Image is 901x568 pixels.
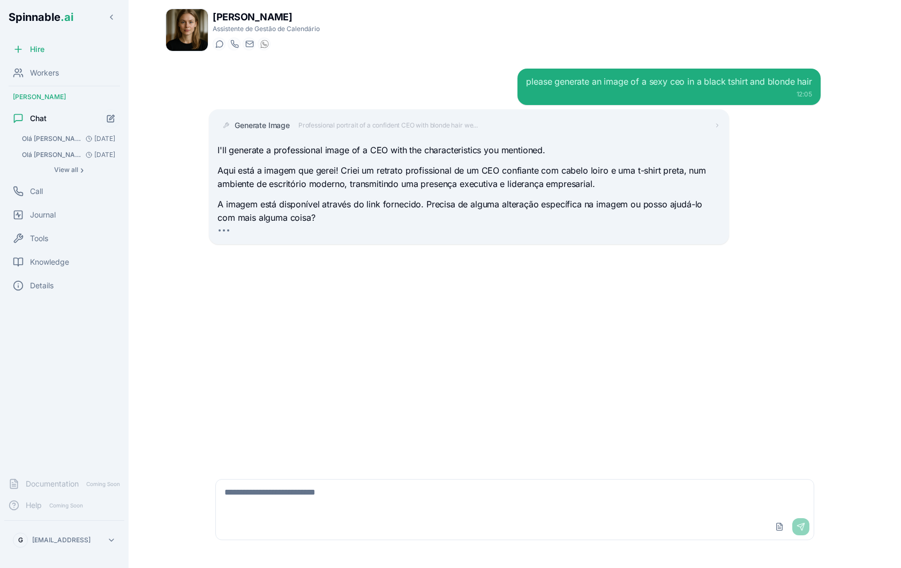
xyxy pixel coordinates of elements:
span: Knowledge [30,257,69,267]
button: Send email to nina.omar@getspinnable.ai [243,38,256,50]
span: [DATE] [81,134,115,143]
span: Call [30,186,43,197]
span: Tools [30,233,48,244]
p: Assistente de Gestão de Calendário [213,25,320,33]
div: please generate an image of a sexy ceo in a black tshirt and blonde hair [526,75,812,88]
p: I'll generate a professional image of a CEO with the characteristics you mentioned. [217,144,720,158]
img: WhatsApp [260,40,269,48]
span: View all [54,166,78,174]
p: [EMAIL_ADDRESS] [32,536,91,544]
img: Nina Omar [166,9,208,51]
div: 12:05 [526,90,812,99]
p: A imagem está disponível através do link fornecido. Precisa de alguma alteração específica na ima... [217,198,720,225]
span: Documentation [26,479,79,489]
button: Open conversation: Olá Nina! O que diz o livro "A mãe está a arder"? [17,147,120,162]
span: Hire [30,44,44,55]
button: Start a call with Nina Omar [228,38,241,50]
span: Generate Image [235,120,290,131]
button: Start new chat [102,109,120,128]
button: G[EMAIL_ADDRESS] [9,529,120,551]
span: Chat [30,113,47,124]
span: Journal [30,210,56,220]
span: Professional portrait of a confident CEO with blonde hair we... [298,121,478,130]
button: Show all conversations [17,163,120,176]
p: Aqui está a imagem que gerei! Criei um retrato profissional de um CEO confiante com cabelo loiro ... [217,164,720,191]
h1: [PERSON_NAME] [213,10,320,25]
span: .ai [61,11,73,24]
button: Start a chat with Nina Omar [213,38,226,50]
div: [PERSON_NAME] [4,88,124,106]
span: Coming Soon [83,479,123,489]
span: Coming Soon [46,500,86,511]
span: Workers [30,68,59,78]
span: › [80,166,84,174]
span: [DATE] [81,151,115,159]
span: G [18,536,23,544]
span: Spinnable [9,11,73,24]
span: Olá Nina! O que diz o livro "A mãe está a arder"?: Olá! Vou pesquisar informações sobre o livro "... [22,151,81,159]
span: Olá Nina Faz-me um resumo dos últimos 20 emails que recebi: Olá! Vou verificar os seus últimos 20... [22,134,81,143]
span: Details [30,280,54,291]
button: WhatsApp [258,38,271,50]
span: Help [26,500,42,511]
button: Open conversation: Olá Nina Faz-me um resumo dos últimos 20 emails que recebi [17,131,120,146]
